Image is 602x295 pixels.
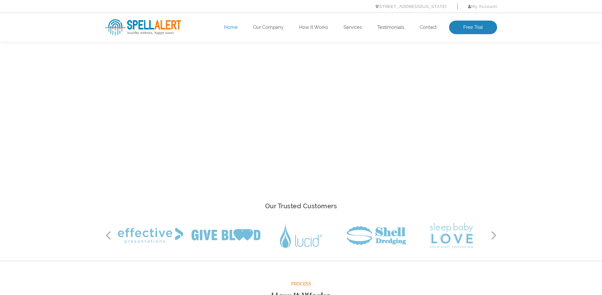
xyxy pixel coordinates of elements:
[192,229,260,242] img: Give Blood
[105,231,112,240] button: Previous
[491,231,497,240] button: Next
[118,228,183,243] img: Effective
[280,223,322,248] img: Lucid
[105,201,497,212] h2: Our Trusted Customers
[347,226,406,245] img: Shell Dredging
[105,280,497,288] span: Process
[430,223,473,248] img: Sleep Baby Love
